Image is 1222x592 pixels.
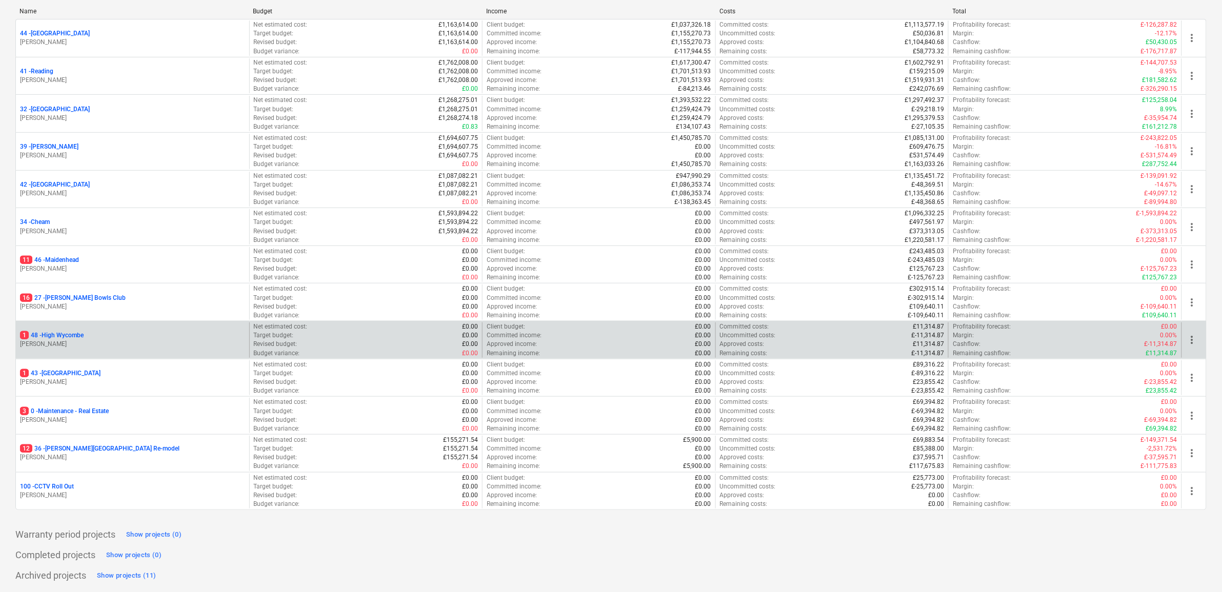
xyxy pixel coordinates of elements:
[1146,38,1177,47] p: £50,430.05
[487,151,537,160] p: Approved income :
[911,105,944,114] p: £-29,218.19
[254,123,300,131] p: Budget variance :
[911,123,944,131] p: £-27,105.35
[911,180,944,189] p: £-48,369.51
[909,247,944,256] p: £243,485.03
[720,160,768,169] p: Remaining costs :
[953,284,1011,293] p: Profitability forecast :
[254,264,297,273] p: Revised budget :
[909,151,944,160] p: £531,574.49
[953,58,1011,67] p: Profitability forecast :
[905,114,944,123] p: £1,295,379.53
[487,236,540,244] p: Remaining income :
[908,256,944,264] p: £-243,485.03
[1186,485,1198,497] span: more_vert
[20,227,245,236] p: [PERSON_NAME]
[720,123,768,131] p: Remaining costs :
[438,38,478,47] p: £1,163,614.00
[254,38,297,47] p: Revised budget :
[487,76,537,85] p: Approved income :
[909,264,944,273] p: £125,767.23
[905,209,944,218] p: £1,096,332.25
[909,227,944,236] p: £373,313.05
[20,453,245,462] p: [PERSON_NAME]
[1186,108,1198,120] span: more_vert
[909,218,944,227] p: £497,561.97
[953,47,1011,56] p: Remaining cashflow :
[905,96,944,105] p: £1,297,492.37
[1155,29,1177,38] p: -12.17%
[908,273,944,282] p: £-125,767.23
[462,47,478,56] p: £0.00
[487,264,537,273] p: Approved income :
[254,142,294,151] p: Target budget :
[438,209,478,218] p: £1,593,894.22
[254,134,308,142] p: Net estimated cost :
[254,105,294,114] p: Target budget :
[905,236,944,244] p: £1,220,581.17
[1141,134,1177,142] p: £-243,822.05
[124,526,184,543] button: Show projects (0)
[672,105,711,114] p: £1,259,424.79
[487,105,542,114] p: Committed income :
[1143,160,1177,169] p: £287,752.44
[1143,76,1177,85] p: £181,582.62
[672,76,711,85] p: £1,701,513.93
[20,114,245,123] p: [PERSON_NAME]
[487,160,540,169] p: Remaining income :
[953,123,1011,131] p: Remaining cashflow :
[20,369,245,386] div: 143 -[GEOGRAPHIC_DATA][PERSON_NAME]
[254,58,308,67] p: Net estimated cost :
[20,444,179,453] p: 36 - [PERSON_NAME][GEOGRAPHIC_DATA] Re-model
[672,160,711,169] p: £1,450,785.70
[20,416,245,424] p: [PERSON_NAME]
[104,547,164,563] button: Show projects (0)
[953,96,1011,105] p: Profitability forecast :
[253,8,478,15] div: Budget
[953,172,1011,180] p: Profitability forecast :
[953,151,980,160] p: Cashflow :
[672,38,711,47] p: £1,155,270.73
[695,273,711,282] p: £0.00
[953,29,974,38] p: Margin :
[97,570,156,582] div: Show projects (11)
[487,47,540,56] p: Remaining income :
[1186,296,1198,309] span: more_vert
[254,247,308,256] p: Net estimated cost :
[695,247,711,256] p: £0.00
[20,294,32,302] span: 16
[720,38,765,47] p: Approved costs :
[672,67,711,76] p: £1,701,513.93
[20,444,245,462] div: 1236 -[PERSON_NAME][GEOGRAPHIC_DATA] Re-model[PERSON_NAME]
[1160,256,1177,264] p: 0.00%
[438,96,478,105] p: £1,268,275.01
[953,76,980,85] p: Cashflow :
[20,331,245,349] div: 148 -High Wycombe[PERSON_NAME]
[1141,58,1177,67] p: £-144,707.53
[1145,114,1177,123] p: £-35,954.74
[254,180,294,189] p: Target budget :
[720,236,768,244] p: Remaining costs :
[487,58,525,67] p: Client budget :
[1141,151,1177,160] p: £-531,574.49
[1161,284,1177,293] p: £0.00
[487,21,525,29] p: Client budget :
[438,105,478,114] p: £1,268,275.01
[20,142,245,160] div: 39 -[PERSON_NAME][PERSON_NAME]
[909,284,944,293] p: £302,915.14
[1186,145,1198,157] span: more_vert
[20,369,101,378] p: 43 - [GEOGRAPHIC_DATA]
[438,21,478,29] p: £1,163,614.00
[720,198,768,207] p: Remaining costs :
[254,85,300,93] p: Budget variance :
[1143,273,1177,282] p: £125,767.23
[487,198,540,207] p: Remaining income :
[438,227,478,236] p: £1,593,894.22
[126,529,182,541] div: Show projects (0)
[254,227,297,236] p: Revised budget :
[487,180,542,189] p: Committed income :
[695,209,711,218] p: £0.00
[695,227,711,236] p: £0.00
[1136,209,1177,218] p: £-1,593,894.22
[953,160,1011,169] p: Remaining cashflow :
